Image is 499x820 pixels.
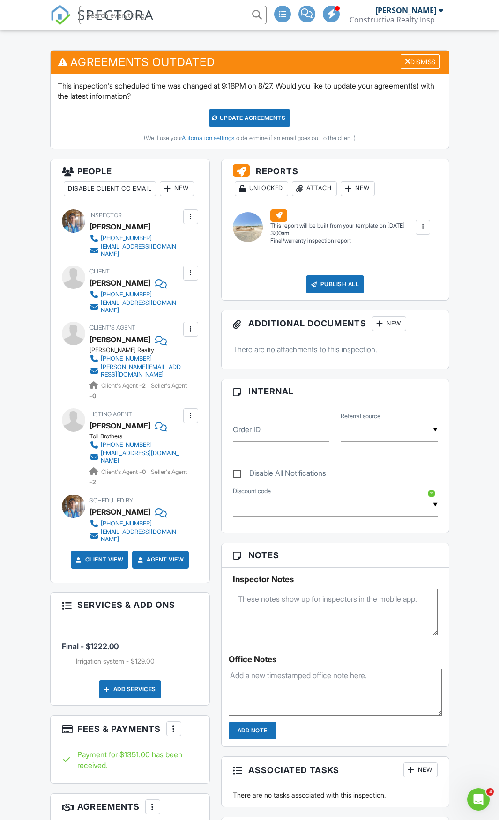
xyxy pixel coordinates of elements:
div: Constructiva Realty Inspections [350,15,443,24]
h3: Internal [222,379,449,404]
div: New [341,181,375,196]
strong: 2 [92,479,96,486]
div: [EMAIL_ADDRESS][DOMAIN_NAME] [101,299,181,314]
a: [PERSON_NAME] [89,419,150,433]
div: [PHONE_NUMBER] [101,441,152,449]
label: Referral source [341,412,380,421]
a: [PHONE_NUMBER] [89,519,181,528]
div: Final/warranty inspection report [270,237,415,245]
span: Listing Agent [89,411,132,418]
div: Dismiss [401,54,440,69]
div: New [160,181,194,196]
div: [PERSON_NAME] Realty [89,347,188,354]
div: This inspection's scheduled time was changed at 9:18PM on 8/27. Would you like to update your agr... [51,74,449,149]
a: [EMAIL_ADDRESS][DOMAIN_NAME] [89,450,181,465]
div: There are no tasks associated with this inspection. [227,790,443,800]
div: [PHONE_NUMBER] [101,355,152,362]
a: [PERSON_NAME] [89,332,150,347]
a: Automation settings [182,134,234,141]
div: [PERSON_NAME][EMAIL_ADDRESS][DOMAIN_NAME] [101,363,181,378]
a: [PERSON_NAME][EMAIL_ADDRESS][DOMAIN_NAME] [89,363,181,378]
div: [PERSON_NAME] [375,6,436,15]
a: [PHONE_NUMBER] [89,234,181,243]
span: Client's Agent [89,324,135,331]
div: [PERSON_NAME] [89,505,150,519]
h3: Notes [222,543,449,568]
span: Inspector [89,212,122,219]
iframe: Intercom live chat [467,788,490,811]
span: Client [89,268,110,275]
li: Service: Final [62,624,198,673]
strong: 0 [92,392,96,399]
label: Discount code [233,487,271,495]
div: Toll Brothers [89,433,188,440]
div: This report will be built from your template on [DATE] 3:00am [270,222,415,237]
img: The Best Home Inspection Software - Spectora [50,5,71,25]
div: [PHONE_NUMBER] [101,520,152,527]
input: Add Note [229,722,276,739]
a: Agent View [135,555,184,564]
span: Final - $1222.00 [62,642,119,651]
div: Attach [292,181,337,196]
strong: 0 [142,468,146,475]
a: [PHONE_NUMBER] [89,440,181,450]
h3: Additional Documents [222,310,449,337]
div: Add Services [99,680,161,698]
h3: Reports [222,159,449,202]
div: New [372,316,406,331]
a: [EMAIL_ADDRESS][DOMAIN_NAME] [89,299,181,314]
div: [PHONE_NUMBER] [101,291,152,298]
div: Publish All [306,275,365,293]
h3: Services & Add ons [51,593,209,617]
a: Client View [74,555,124,564]
p: There are no attachments to this inspection. [233,344,438,355]
input: Search everything... [79,6,267,24]
div: Update Agreements [209,109,290,127]
h5: Inspector Notes [233,575,438,584]
h3: People [51,159,209,202]
div: [PERSON_NAME] [89,276,150,290]
a: [EMAIL_ADDRESS][DOMAIN_NAME] [89,528,181,543]
li: Add on: Irrigation system [76,657,198,666]
h3: Fees & Payments [51,716,209,742]
strong: 2 [142,382,146,389]
span: Client's Agent - [101,382,147,389]
a: SPECTORA [50,13,154,32]
div: [EMAIL_ADDRESS][DOMAIN_NAME] [101,243,181,258]
span: Scheduled By [89,497,133,504]
h3: Agreements Outdated [51,51,449,74]
div: [PERSON_NAME] [89,220,150,234]
a: [PHONE_NUMBER] [89,354,181,363]
label: Order ID [233,424,261,435]
span: Client's Agent - [101,468,147,475]
a: [EMAIL_ADDRESS][DOMAIN_NAME] [89,243,181,258]
a: [PHONE_NUMBER] [89,290,181,299]
label: Disable All Notifications [233,469,326,480]
span: 3 [486,788,494,796]
div: [PHONE_NUMBER] [101,235,152,242]
div: [EMAIL_ADDRESS][DOMAIN_NAME] [101,450,181,465]
div: Disable Client CC Email [64,181,156,196]
div: Unlocked [235,181,288,196]
div: [EMAIL_ADDRESS][DOMAIN_NAME] [101,528,181,543]
span: Associated Tasks [248,764,339,776]
div: Office Notes [229,655,442,664]
div: Payment for $1351.00 has been received. [62,749,198,770]
div: (We'll use your to determine if an email goes out to the client.) [58,134,442,142]
div: New [403,762,438,777]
